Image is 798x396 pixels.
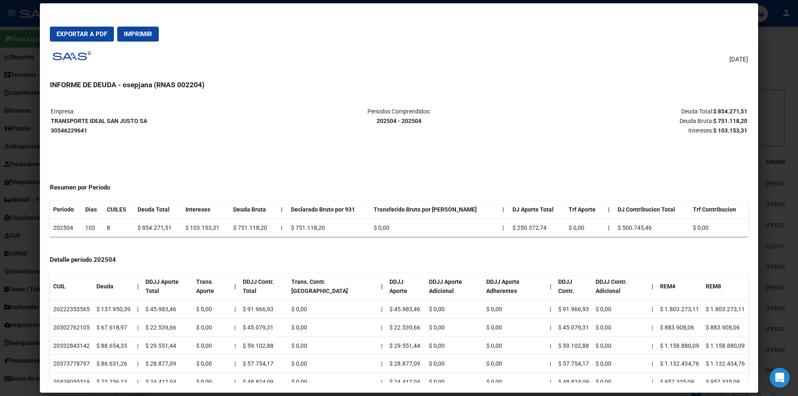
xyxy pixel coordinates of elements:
[426,273,483,300] th: DDJJ Aporte Adicional
[134,273,142,300] th: |
[555,273,593,300] th: DDJJ Contr.
[555,337,593,355] td: $ 59.102,88
[648,318,657,337] td: |
[231,273,239,300] th: |
[231,373,239,391] td: |
[483,300,546,319] td: $ 0,00
[483,318,546,337] td: $ 0,00
[702,337,748,355] td: $ 1.158.880,09
[614,201,690,219] th: DJ Contribucion Total
[657,273,702,300] th: REM4
[547,318,555,337] td: |
[378,273,386,300] th: |
[288,373,378,391] td: $ 0,00
[50,255,748,265] h4: Detalle período 202504
[483,337,546,355] td: $ 0,00
[142,355,193,373] td: $ 28.877,09
[555,318,593,337] td: $ 45.079,31
[547,300,555,319] td: |
[555,300,593,319] td: $ 91.966,93
[555,355,593,373] td: $ 57.754,17
[547,355,555,373] td: |
[134,219,182,237] td: $ 854.271,51
[93,373,134,391] td: $ 73.236,13
[51,107,282,135] p: Empresa:
[499,219,509,237] td: |
[592,318,648,337] td: $ 0,00
[283,107,515,126] p: Periodos Comprendidos:
[50,273,93,300] th: CUIL
[483,373,546,391] td: $ 0,00
[103,219,134,237] td: 8
[592,355,648,373] td: $ 0,00
[378,355,386,373] td: |
[142,373,193,391] td: $ 24.412,04
[378,318,386,337] td: |
[193,373,231,391] td: $ 0,00
[50,27,114,42] button: Exportar a PDF
[713,108,747,115] strong: $ 854.271,51
[702,318,748,337] td: $ 883.908,06
[93,355,134,373] td: $ 86.631,26
[657,337,702,355] td: $ 1.158.880,09
[378,373,386,391] td: |
[648,273,657,300] th: |
[729,55,748,64] span: [DATE]
[134,201,182,219] th: Deuda Total
[657,355,702,373] td: $ 1.132.434,76
[134,337,142,355] td: |
[231,337,239,355] td: |
[50,79,748,90] h3: INFORME DE DEUDA - osepjana (RNAS 002204)
[50,183,748,192] h4: Resumen por Período
[614,219,690,237] td: $ 500.745,46
[657,373,702,391] td: $ 957.335,09
[592,373,648,391] td: $ 0,00
[547,273,555,300] th: |
[239,318,288,337] td: $ 45.079,31
[648,337,657,355] td: |
[193,273,231,300] th: Trans. Aporte
[592,273,648,300] th: DDJJ Contr. Adicional
[182,201,230,219] th: Intereses
[648,300,657,319] td: |
[378,337,386,355] td: |
[142,337,193,355] td: $ 29.551,44
[386,273,426,300] th: DDJJ Aporte
[50,219,82,237] td: 202504
[426,373,483,391] td: $ 0,00
[117,27,159,42] button: Imprimir
[426,337,483,355] td: $ 0,00
[51,118,147,134] strong: TRANSPORTE IDEAL SAN JUSTO SA 30546229641
[93,318,134,337] td: $ 67.618,97
[93,337,134,355] td: $ 88.654,33
[134,373,142,391] td: |
[239,355,288,373] td: $ 57.754,17
[386,373,426,391] td: $ 24.412,04
[386,318,426,337] td: $ 22.539,66
[93,300,134,319] td: $ 137.950,39
[426,318,483,337] td: $ 0,00
[288,300,378,319] td: $ 0,00
[93,273,134,300] th: Deuda
[657,318,702,337] td: $ 883.908,06
[239,300,288,319] td: $ 91.966,93
[193,355,231,373] td: $ 0,00
[50,373,93,391] td: 20429055319
[288,337,378,355] td: $ 0,00
[483,355,546,373] td: $ 0,00
[288,201,371,219] th: Declarado Bruto por 931
[378,300,386,319] td: |
[483,273,546,300] th: DDJJ Aporte Adherentes
[231,318,239,337] td: |
[605,201,614,219] th: |
[426,355,483,373] td: $ 0,00
[702,373,748,391] td: $ 957.335,09
[57,30,107,38] span: Exportar a PDF
[231,355,239,373] td: |
[50,300,93,319] td: 20222353565
[605,219,614,237] th: |
[648,355,657,373] td: |
[288,318,378,337] td: $ 0,00
[230,201,278,219] th: Deuda Bruta
[82,219,103,237] td: 103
